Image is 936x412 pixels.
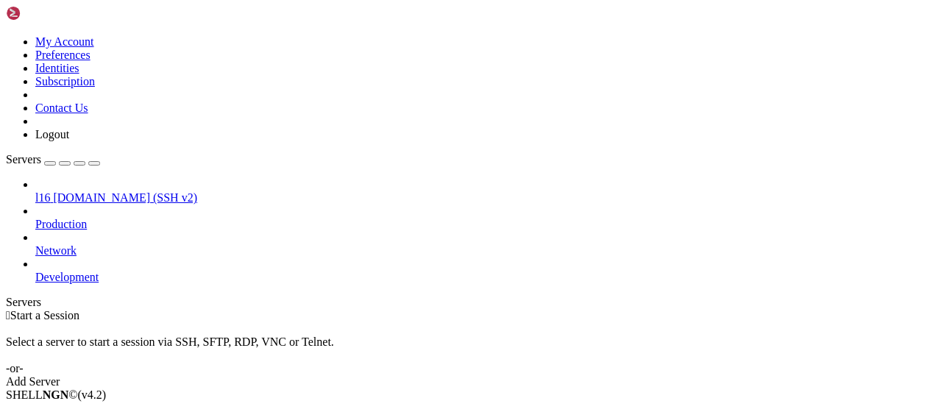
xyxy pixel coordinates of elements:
li: Development [35,257,930,284]
span: Network [35,244,77,257]
img: Shellngn [6,6,91,21]
a: Identities [35,62,79,74]
span: Servers [6,153,41,166]
li: Production [35,205,930,231]
a: Logout [35,128,69,141]
li: Network [35,231,930,257]
div: Add Server [6,375,930,388]
span: [DOMAIN_NAME] (SSH v2) [53,191,197,204]
a: Preferences [35,49,91,61]
a: Contact Us [35,102,88,114]
a: Development [35,271,930,284]
span: Start a Session [10,309,79,322]
div: Select a server to start a session via SSH, SFTP, RDP, VNC or Telnet. -or- [6,322,930,375]
span: Production [35,218,87,230]
a: l16 [DOMAIN_NAME] (SSH v2) [35,191,930,205]
a: Servers [6,153,100,166]
span: SHELL © [6,388,106,401]
b: NGN [43,388,69,401]
a: Network [35,244,930,257]
a: My Account [35,35,94,48]
a: Subscription [35,75,95,88]
span: l16 [35,191,50,204]
span: 4.2.0 [78,388,107,401]
a: Production [35,218,930,231]
li: l16 [DOMAIN_NAME] (SSH v2) [35,178,930,205]
span:  [6,309,10,322]
div: Servers [6,296,930,309]
span: Development [35,271,99,283]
